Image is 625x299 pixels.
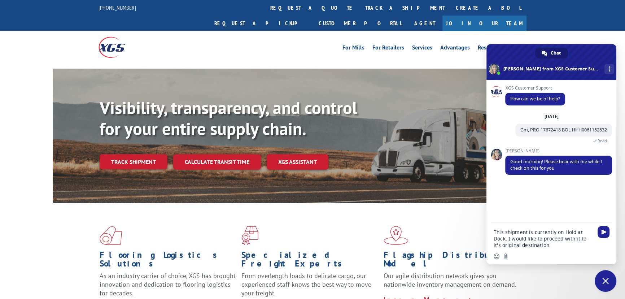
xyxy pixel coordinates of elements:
[551,48,561,58] span: Chat
[313,16,407,31] a: Customer Portal
[545,114,559,119] div: [DATE]
[100,251,236,272] h1: Flooring Logistics Solutions
[100,154,167,169] a: Track shipment
[372,45,404,53] a: For Retailers
[510,96,560,102] span: How can we be of help?
[440,45,470,53] a: Advantages
[99,4,136,11] a: [PHONE_NUMBER]
[100,226,122,245] img: xgs-icon-total-supply-chain-intelligence-red
[100,272,236,297] span: As an industry carrier of choice, XGS has brought innovation and dedication to flooring logistics...
[384,251,520,272] h1: Flagship Distribution Model
[494,253,499,259] span: Insert an emoji
[267,154,328,170] a: XGS ASSISTANT
[173,154,261,170] a: Calculate transit time
[478,45,503,53] a: Resources
[442,16,526,31] a: Join Our Team
[412,45,432,53] a: Services
[598,138,607,143] span: Read
[342,45,364,53] a: For Mills
[100,96,357,140] b: Visibility, transparency, and control for your entire supply chain.
[535,48,568,58] div: Chat
[505,148,612,153] span: [PERSON_NAME]
[384,272,516,289] span: Our agile distribution network gives you nationwide inventory management on demand.
[510,159,602,171] span: Good morning! Please bear with me while I check on this for you
[384,226,408,245] img: xgs-icon-flagship-distribution-model-red
[598,226,609,238] span: Send
[520,127,607,133] span: Gm, PRO 17672418 BOL HHH0061152632
[241,251,378,272] h1: Specialized Freight Experts
[503,253,509,259] span: Send a file
[505,86,565,91] span: XGS Customer Support
[494,229,593,248] textarea: Compose your message...
[407,16,442,31] a: Agent
[241,226,258,245] img: xgs-icon-focused-on-flooring-red
[604,64,614,74] div: More channels
[209,16,313,31] a: Request a pickup
[595,270,616,292] div: Close chat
